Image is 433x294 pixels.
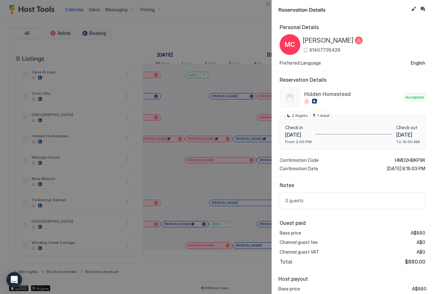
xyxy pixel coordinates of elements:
span: Confirmation Date [280,166,318,172]
span: [DATE] 8:15:03 PM [387,166,425,172]
button: Inbox [419,5,427,13]
span: 3 guests [285,198,420,204]
span: [DATE] [396,131,420,138]
span: Reservation Details [280,77,425,83]
span: Base price [280,230,301,236]
button: Edit reservation [410,5,418,13]
span: 61407735429 [309,47,340,53]
span: Channel guest fee [280,239,318,245]
span: Total [280,258,292,265]
span: Channel guest VAT [280,249,319,255]
span: From 2:00 PM [285,139,312,144]
span: A$0 [417,239,425,245]
span: English [411,60,425,66]
span: Base price [278,286,300,292]
span: Confirmation Code [280,157,319,163]
span: A$880 [411,230,425,236]
span: Check out [396,125,420,131]
span: [DATE] [285,131,312,138]
span: MC [285,40,295,49]
span: A$0 [417,249,425,255]
span: Reservation Details [278,5,408,13]
span: Notes [280,182,425,188]
span: Host payout [278,276,427,282]
span: [PERSON_NAME] [303,37,354,45]
span: Accepted [406,94,424,100]
span: To 10:00 AM [396,139,420,144]
span: A$880 [412,286,427,292]
span: Guest paid [280,220,425,226]
span: 1 Adult [317,113,330,119]
span: 2 Nights [292,113,308,119]
span: Check in [285,125,312,131]
span: Hidden Homestead [304,91,401,97]
div: Open Intercom Messenger [6,272,22,288]
span: Preferred Language [280,60,321,66]
span: HMD2HBKP9X [395,157,425,163]
span: Personal Details [280,24,425,30]
span: $880.00 [405,258,425,265]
